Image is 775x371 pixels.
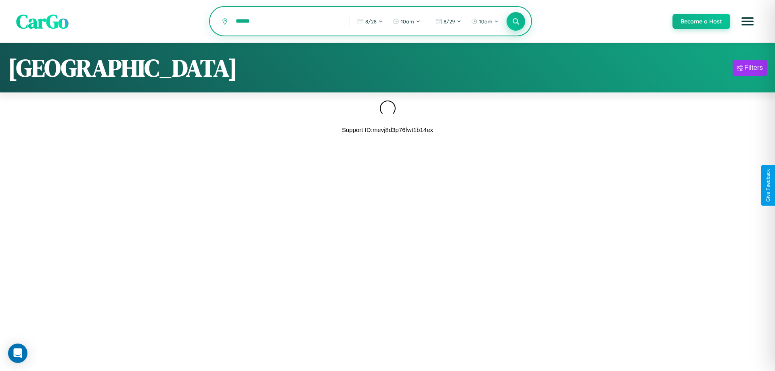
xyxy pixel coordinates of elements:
[765,169,771,202] div: Give Feedback
[479,18,492,25] span: 10am
[401,18,414,25] span: 10am
[672,14,730,29] button: Become a Host
[744,64,763,72] div: Filters
[342,124,433,135] p: Support ID: mevj8d3p76fwt1b14ex
[467,15,503,28] button: 10am
[733,60,767,76] button: Filters
[353,15,387,28] button: 8/28
[365,18,377,25] span: 8 / 28
[736,10,759,33] button: Open menu
[8,51,237,84] h1: [GEOGRAPHIC_DATA]
[389,15,425,28] button: 10am
[8,344,27,363] div: Open Intercom Messenger
[16,8,69,35] span: CarGo
[444,18,455,25] span: 8 / 29
[431,15,465,28] button: 8/29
